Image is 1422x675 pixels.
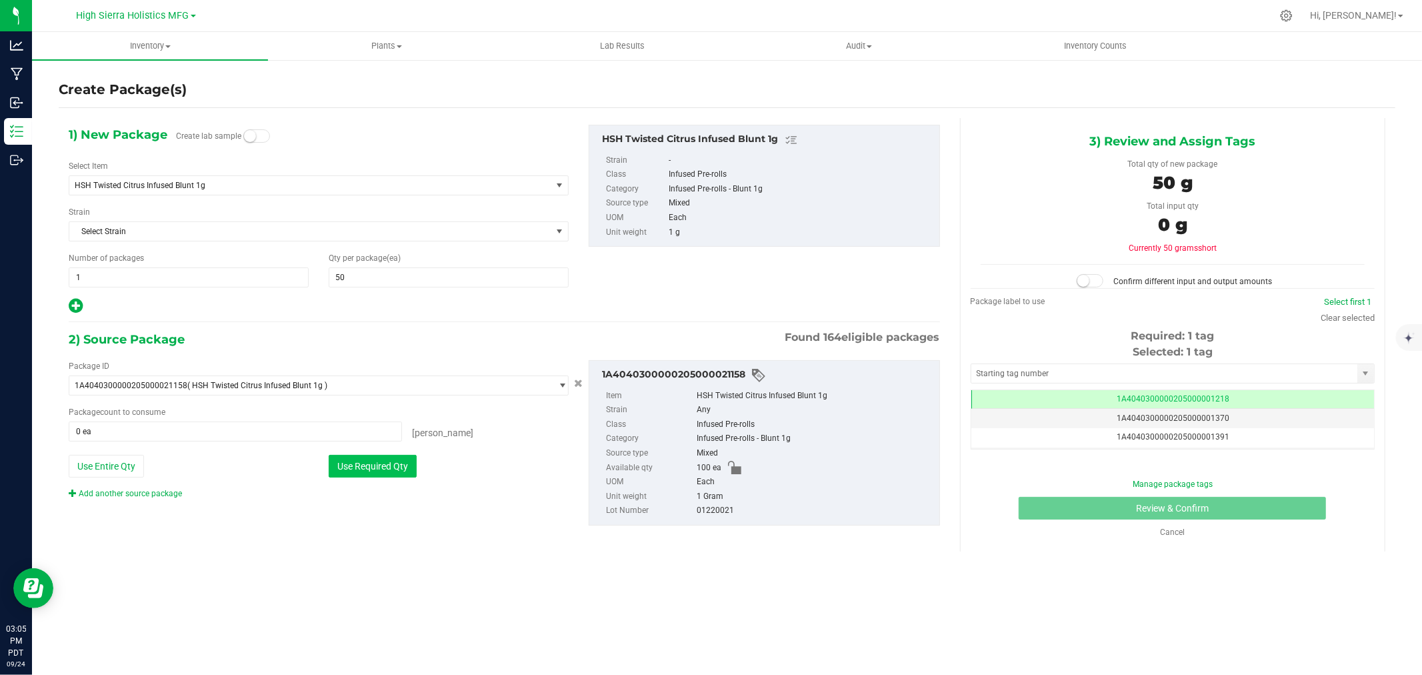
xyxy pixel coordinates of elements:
span: Hi, [PERSON_NAME]! [1310,10,1397,21]
span: Found eligible packages [785,329,940,346]
div: Each [669,211,933,225]
span: ( HSH Twisted Citrus Infused Blunt 1g ) [187,381,327,390]
span: 1A4040300000205000001370 [1117,414,1229,423]
span: Package ID [69,362,109,371]
inline-svg: Outbound [10,153,23,167]
span: (ea) [387,253,401,263]
span: 1A4040300000205000021158 [75,381,187,390]
span: Total qty of new package [1127,159,1217,169]
span: select [551,176,568,195]
label: Strain [606,403,694,418]
span: Lab Results [583,40,663,52]
label: Strain [69,206,90,218]
label: Unit weight [606,490,694,504]
span: 1A4040300000205000001218 [1117,394,1229,404]
span: Required: 1 tag [1131,329,1214,342]
a: Cancel [1160,528,1185,537]
div: HSH Twisted Citrus Infused Blunt 1g [697,389,933,404]
span: Audit [741,40,976,52]
div: Infused Pre-rolls [697,418,933,432]
span: Plants [269,40,503,52]
div: Infused Pre-rolls [669,167,933,182]
span: 0 g [1158,214,1187,235]
label: Category [606,182,666,197]
span: Number of packages [69,253,144,263]
span: Inventory [32,40,268,52]
input: Starting tag number [971,364,1357,383]
label: UOM [606,475,694,490]
span: Total input qty [1147,201,1199,211]
div: 01220021 [697,504,933,518]
p: 03:05 PM PDT [6,623,26,659]
span: Selected: 1 tag [1133,346,1213,358]
button: Review & Confirm [1019,497,1326,520]
span: 1A4040300000205000001391 [1117,432,1229,442]
div: Mixed [669,196,933,211]
a: Clear selected [1321,313,1375,323]
label: Source type [606,196,666,211]
div: Manage settings [1278,9,1295,22]
span: Currently 50 grams [1129,243,1217,253]
iframe: Resource center [13,568,53,608]
label: Source type [606,446,694,461]
label: Class [606,418,694,432]
label: Strain [606,153,666,168]
div: Infused Pre-rolls - Blunt 1g [697,432,933,446]
a: Plants [268,32,504,60]
span: short [1198,243,1217,253]
div: Mixed [697,446,933,461]
span: count [100,408,121,417]
span: 50 g [1153,172,1193,193]
label: Unit weight [606,225,666,240]
div: Infused Pre-rolls - Blunt 1g [669,182,933,197]
span: HSH Twisted Citrus Infused Blunt 1g [75,181,527,190]
span: Package to consume [69,408,165,417]
button: Cancel button [570,374,587,394]
span: 164 [824,331,842,344]
span: 2) Source Package [69,329,185,350]
p: 09/24 [6,659,26,669]
input: 50 [329,268,568,287]
span: High Sierra Holistics MFG [77,10,189,21]
button: Use Entire Qty [69,455,144,478]
a: Manage package tags [1133,480,1213,489]
inline-svg: Inbound [10,96,23,109]
a: Lab Results [505,32,741,60]
span: Package label to use [971,297,1045,306]
input: 0 ea [69,422,401,441]
inline-svg: Analytics [10,39,23,52]
div: 1A4040300000205000021158 [602,368,933,384]
input: 1 [69,268,308,287]
h4: Create Package(s) [59,80,187,99]
span: Add new output [69,304,83,313]
span: Confirm different input and output amounts [1113,277,1272,286]
a: Inventory [32,32,268,60]
span: select [1357,364,1374,383]
span: 1) New Package [69,125,167,145]
div: 1 g [669,225,933,240]
span: Inventory Counts [1046,40,1145,52]
div: - [669,153,933,168]
label: Available qty [606,461,694,476]
div: Any [697,403,933,418]
inline-svg: Inventory [10,125,23,138]
label: Lot Number [606,504,694,518]
div: Each [697,475,933,490]
span: select [551,376,568,395]
span: Qty per package [329,253,401,263]
a: Inventory Counts [977,32,1213,60]
span: 3) Review and Assign Tags [1089,131,1255,151]
span: 100 ea [697,461,721,476]
label: Class [606,167,666,182]
a: Audit [741,32,977,60]
button: Use Required Qty [329,455,417,478]
inline-svg: Manufacturing [10,67,23,81]
div: HSH Twisted Citrus Infused Blunt 1g [602,132,933,148]
span: select [551,222,568,241]
label: Create lab sample [176,126,241,146]
label: Category [606,432,694,446]
span: Select Strain [69,222,551,241]
div: 1 Gram [697,490,933,504]
a: Add another source package [69,489,182,498]
span: [PERSON_NAME] [412,428,473,438]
